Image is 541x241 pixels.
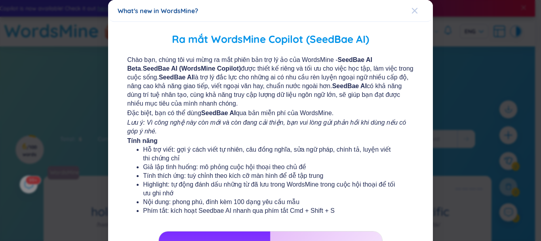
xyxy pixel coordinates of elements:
[143,180,398,198] li: Highlight: tự động đánh dấu những từ đã lưu trong WordsMine trong cuộc hội thoại để tối ưu ghi nhớ
[128,119,406,135] i: Lưu ý: Vì công nghệ này còn mới và còn đang cải thiện, bạn vui lòng gửi phản hồi khi dùng nếu có ...
[143,172,398,180] li: Tính thích ứng: tuỳ chỉnh theo kích cỡ màn hình để dễ tập trung
[143,145,398,163] li: Hỗ trợ viết: gợi ý cách viết tự nhiên, câu đồng nghĩa, sửa ngữ pháp, chính tả, luyện viết thi chứ...
[201,110,236,116] b: SeedBae AI
[128,137,158,144] b: Tính năng
[128,56,414,108] span: Chào bạn, chúng tôi vui mừng ra mắt phiên bản trợ lý ảo của WordsMine - . được thiết kế riêng và ...
[128,56,373,72] b: SeedBae AI Beta
[118,6,423,15] div: What's new in WordsMine?
[332,83,367,89] b: SeedBae AI
[128,109,414,118] span: Đặc biệt, bạn có thể dùng qua bản miễn phí của WordsMine.
[143,206,398,215] li: Phím tắt: kích hoạt Seedbae AI nhanh qua phím tắt Cmd + Shift + S
[143,163,398,172] li: Giả lập tình huống: mô phỏng cuộc hội thoại theo chủ đề
[143,198,398,206] li: Nội dung: phong phú, đính kèm 100 dạng yêu cầu mẫu
[143,65,241,72] b: SeedBae AI (WordsMine Copilot)
[159,74,193,81] b: SeedBae AI
[120,31,422,48] h2: Ra mắt WordsMine Copilot (SeedBae AI)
